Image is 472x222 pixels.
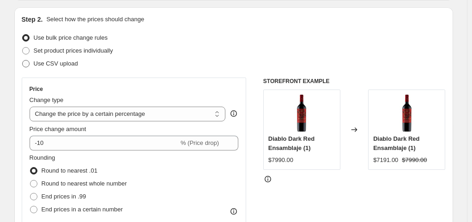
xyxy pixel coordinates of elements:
[42,206,123,213] span: End prices in a certain number
[34,34,108,41] span: Use bulk price change rules
[30,154,55,161] span: Rounding
[30,96,64,103] span: Change type
[46,15,144,24] p: Select how the prices should change
[283,95,320,132] img: diablo-ensamblaje-2019-botella-750-cc_80x.jpg
[263,78,446,85] h6: STOREFRONT EXAMPLE
[268,156,293,165] div: $7990.00
[42,167,97,174] span: Round to nearest .01
[42,193,86,200] span: End prices in .99
[34,60,78,67] span: Use CSV upload
[388,95,425,132] img: diablo-ensamblaje-2019-botella-750-cc_80x.jpg
[229,109,238,118] div: help
[268,135,315,151] span: Diablo Dark Red Ensamblaje (1)
[402,156,427,165] strike: $7990.00
[30,136,179,150] input: -15
[34,47,113,54] span: Set product prices individually
[42,180,127,187] span: Round to nearest whole number
[181,139,219,146] span: % (Price drop)
[30,126,86,132] span: Price change amount
[373,156,398,165] div: $7191.00
[22,15,43,24] h2: Step 2.
[30,85,43,93] h3: Price
[373,135,419,151] span: Diablo Dark Red Ensamblaje (1)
